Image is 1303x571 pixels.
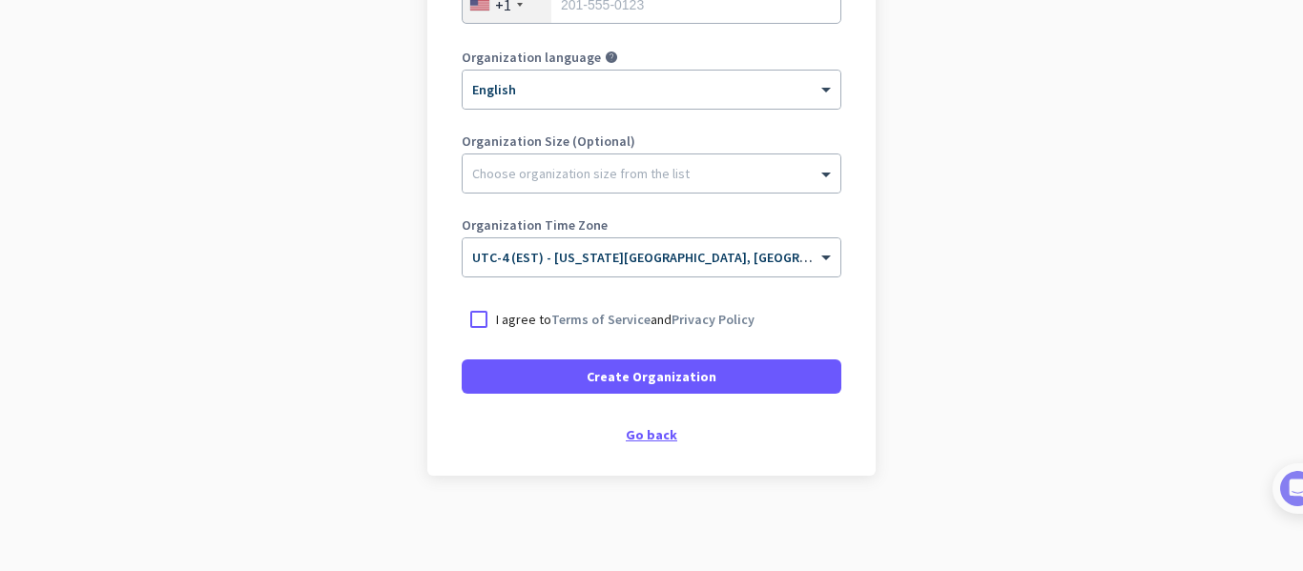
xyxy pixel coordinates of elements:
[587,367,716,386] span: Create Organization
[605,51,618,64] i: help
[462,134,841,148] label: Organization Size (Optional)
[462,428,841,441] div: Go back
[496,310,755,329] p: I agree to and
[462,51,601,64] label: Organization language
[462,359,841,394] button: Create Organization
[462,218,841,232] label: Organization Time Zone
[672,311,755,328] a: Privacy Policy
[551,311,651,328] a: Terms of Service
